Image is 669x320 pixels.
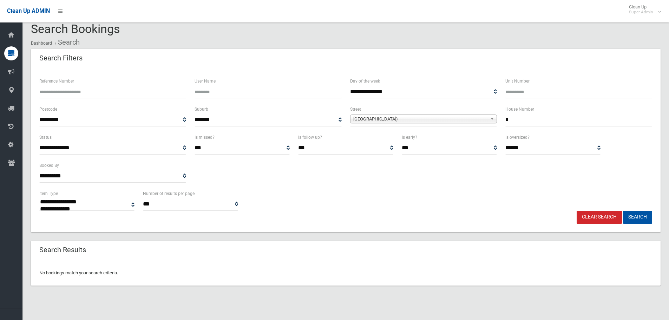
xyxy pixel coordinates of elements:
span: Search Bookings [31,22,120,36]
label: Unit Number [505,77,530,85]
label: House Number [505,105,534,113]
label: Postcode [39,105,57,113]
a: Dashboard [31,41,52,46]
label: Is oversized? [505,133,530,141]
label: Reference Number [39,77,74,85]
label: Is missed? [195,133,215,141]
span: Clean Up ADMIN [7,8,50,14]
div: No bookings match your search criteria. [31,260,661,286]
header: Search Filters [31,51,91,65]
label: Booked By [39,162,59,169]
header: Search Results [31,243,94,257]
label: Is early? [402,133,417,141]
label: Street [350,105,361,113]
label: Number of results per page [143,190,195,197]
span: [GEOGRAPHIC_DATA]) [353,115,487,123]
a: Clear Search [577,211,622,224]
label: Item Type [39,190,58,197]
label: Status [39,133,52,141]
li: Search [53,36,80,49]
button: Search [623,211,652,224]
small: Super Admin [629,9,653,15]
label: User Name [195,77,216,85]
span: Clean Up [625,4,660,15]
label: Suburb [195,105,208,113]
label: Day of the week [350,77,380,85]
label: Is follow up? [298,133,322,141]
